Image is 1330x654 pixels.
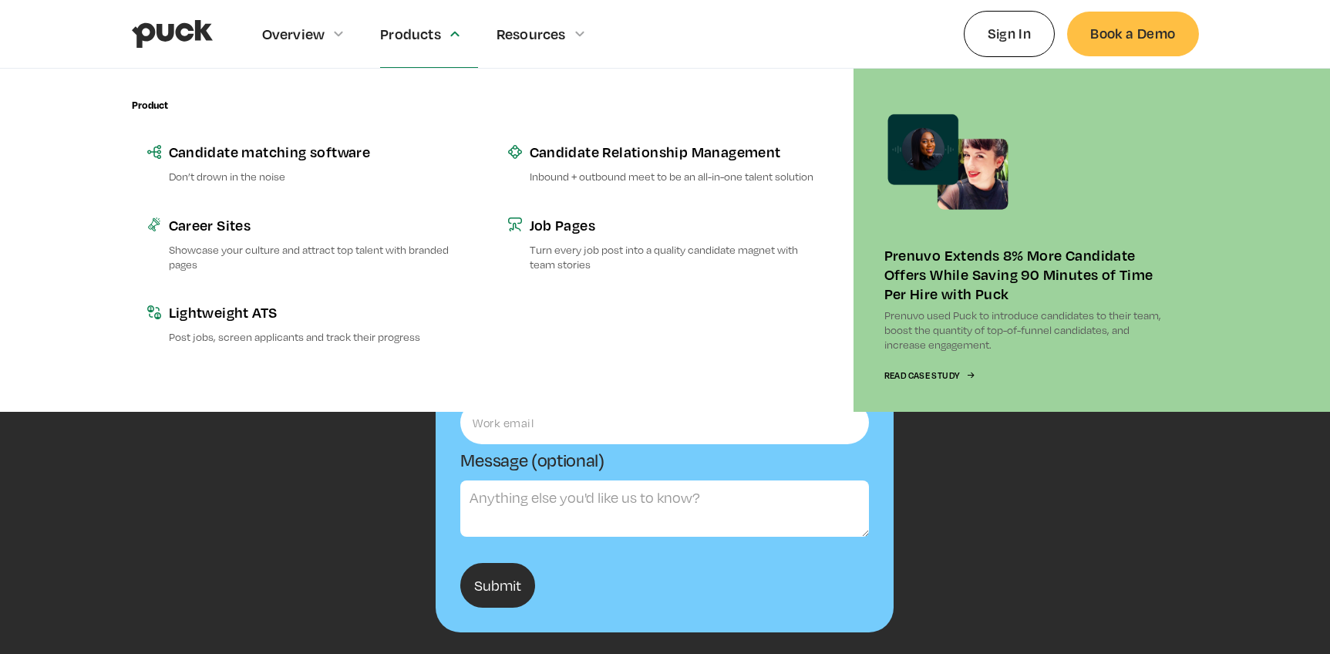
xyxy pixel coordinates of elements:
a: Job PagesTurn every job post into a quality candidate magnet with team stories [493,200,838,287]
div: Prenuvo Extends 8% More Candidate Offers While Saving 90 Minutes of Time Per Hire with Puck [884,245,1168,303]
div: Candidate matching software [169,142,462,161]
a: Sign In [964,11,1056,56]
p: Showcase your culture and attract top talent with branded pages [169,242,462,271]
div: Overview [262,25,325,42]
a: Candidate matching softwareDon’t drown in the noise [132,126,477,199]
a: Lightweight ATSPost jobs, screen applicants and track their progress [132,287,477,359]
div: Candidate Relationship Management [530,142,823,161]
div: Career Sites [169,215,462,234]
div: Lightweight ATS [169,302,462,322]
a: Book a Demo [1067,12,1198,56]
label: Message (optional) [460,450,604,470]
input: Work email [460,401,869,444]
form: Email Form [436,217,894,632]
p: Turn every job post into a quality candidate magnet with team stories [530,242,823,271]
p: Inbound + outbound meet to be an all-in-one talent solution [530,169,823,184]
div: Resources [497,25,566,42]
input: Submit [460,563,535,608]
p: Don’t drown in the noise [169,169,462,184]
div: Job Pages [530,215,823,234]
div: Product [132,99,168,111]
a: Prenuvo Extends 8% More Candidate Offers While Saving 90 Minutes of Time Per Hire with PuckPrenuv... [854,69,1199,412]
a: Career SitesShowcase your culture and attract top talent with branded pages [132,200,477,287]
p: Post jobs, screen applicants and track their progress [169,329,462,344]
p: Prenuvo used Puck to introduce candidates to their team, boost the quantity of top-of-funnel cand... [884,308,1168,352]
a: Candidate Relationship ManagementInbound + outbound meet to be an all-in-one talent solution [493,126,838,199]
div: Products [380,25,441,42]
div: Read Case Study [884,371,960,381]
